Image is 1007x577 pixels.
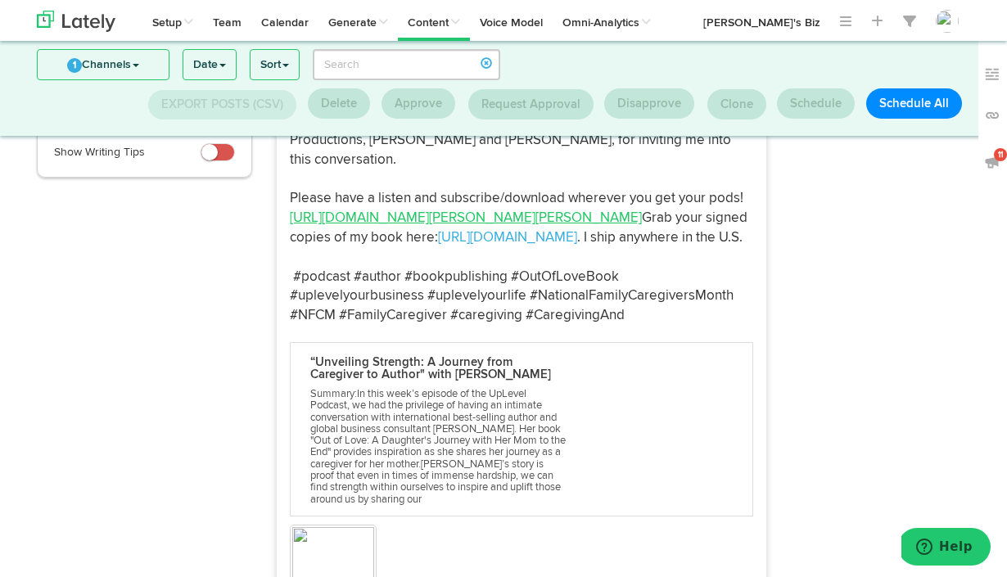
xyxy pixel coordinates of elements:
a: Date [183,50,236,79]
a: Sort [251,50,299,79]
button: Approve [382,88,455,119]
span: Show Writing Tips [54,147,145,158]
button: Schedule [777,88,855,119]
p: “Unveiling Strength: A Journey from Caregiver to Author" with [PERSON_NAME] [310,356,566,381]
a: [URL][DOMAIN_NAME] [438,231,577,245]
button: Schedule All [866,88,962,119]
button: Export Posts (CSV) [148,90,296,119]
a: 1Channels [38,50,169,79]
p: Summary:In this week’s episode of the UpLevel Podcast, we had the privilege of having an intimate... [310,389,566,506]
img: announcements_off.svg [984,154,1000,170]
button: Request Approval [468,89,594,119]
iframe: Opens a widget where you can find more information [901,528,991,569]
input: Search [313,49,500,80]
img: logo_lately_bg_light.svg [37,11,115,32]
img: links_off.svg [984,107,1000,124]
img: JfsZugShQNWjftDpkAxX [936,10,959,33]
button: Clone [707,89,766,119]
a: [URL][DOMAIN_NAME][PERSON_NAME][PERSON_NAME] [290,211,642,225]
span: 1 [67,58,82,73]
button: Delete [308,88,370,119]
span: Clone [720,98,753,110]
span: Request Approval [481,98,580,110]
button: Disapprove [604,88,694,119]
span: 11 [994,148,1007,161]
p: Happy #NationalAuthorsDay to all authors and aspiring authors. This is the podcast for you, if yo... [290,34,753,326]
img: keywords_off.svg [984,66,1000,83]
